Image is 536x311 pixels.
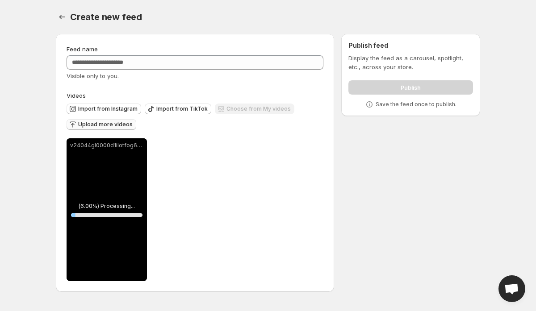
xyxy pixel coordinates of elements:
button: Settings [56,11,68,23]
span: Videos [67,92,86,99]
p: Save the feed once to publish. [376,101,456,108]
span: Import from TikTok [156,105,208,112]
span: Create new feed [70,12,142,22]
h2: Publish feed [348,41,473,50]
div: Open chat [498,275,525,302]
button: Upload more videos [67,119,136,130]
span: Feed name [67,46,98,53]
button: Import from Instagram [67,104,141,114]
button: Import from TikTok [145,104,211,114]
p: v24044gl0000d1ilotfog65slbrbrbg0 [70,142,143,149]
p: Display the feed as a carousel, spotlight, etc., across your store. [348,54,473,71]
span: Visible only to you. [67,72,119,79]
span: Upload more videos [78,121,133,128]
span: Import from Instagram [78,105,138,112]
div: v24044gl0000d1ilotfog65slbrbrbg0(6.00%) Processing...6% [67,138,147,281]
